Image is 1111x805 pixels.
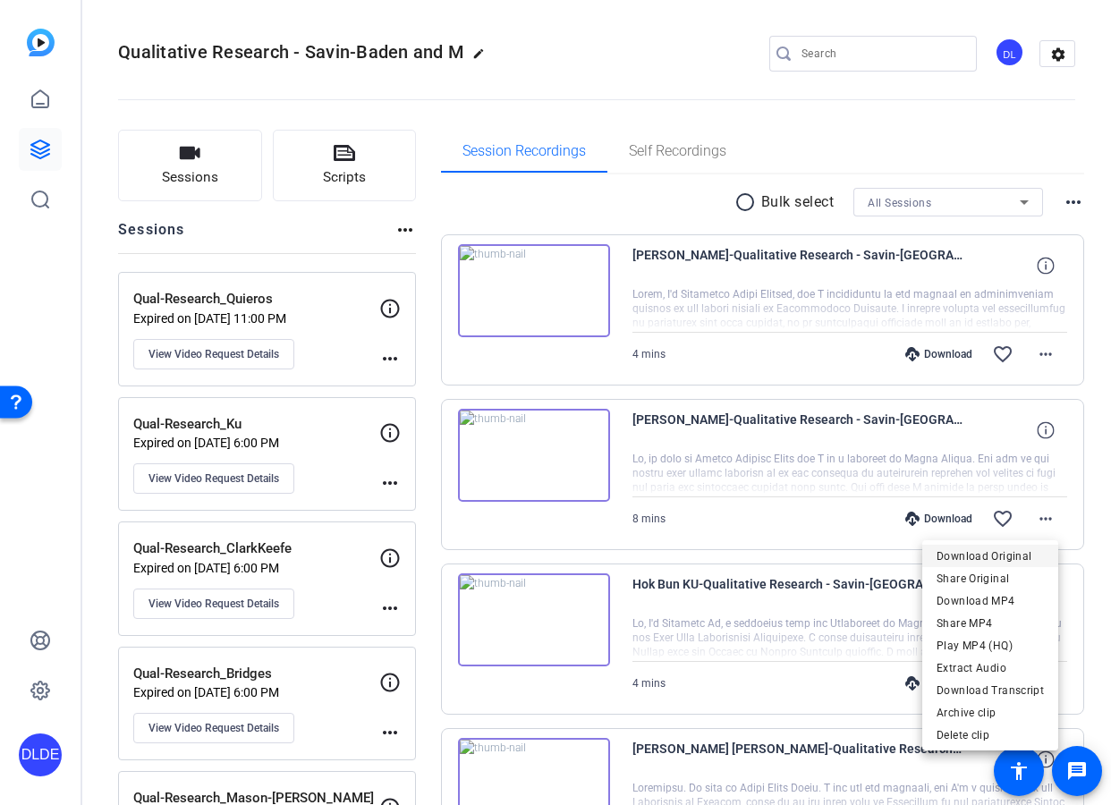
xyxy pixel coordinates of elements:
span: Share MP4 [937,613,1044,634]
span: Play MP4 (HQ) [937,635,1044,657]
span: Delete clip [937,724,1044,746]
span: Archive clip [937,702,1044,724]
span: Extract Audio [937,657,1044,679]
span: Download MP4 [937,590,1044,612]
span: Download Transcript [937,680,1044,701]
span: Share Original [937,568,1044,589]
span: Download Original [937,546,1044,567]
